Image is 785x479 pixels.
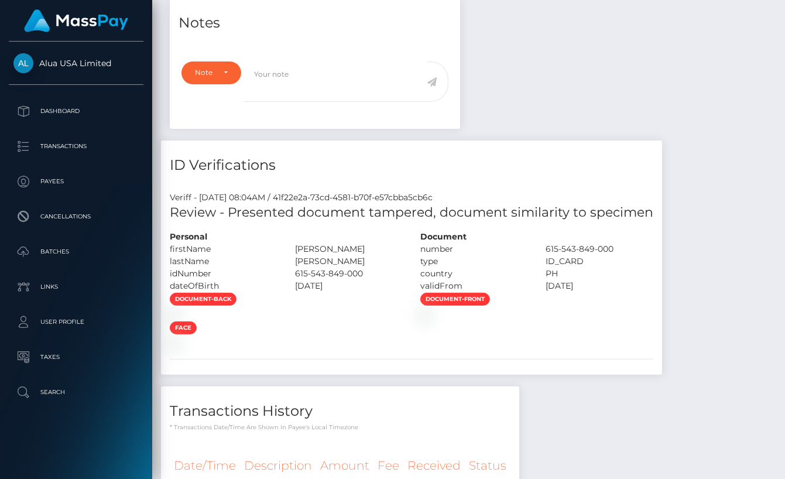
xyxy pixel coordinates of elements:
[286,280,412,292] div: [DATE]
[420,310,430,320] img: ad588230-737f-4f27-ac06-6326ec579bfa
[170,423,510,432] p: * Transactions date/time are shown in payee's local timezone
[420,293,490,306] span: document-front
[13,138,139,155] p: Transactions
[286,268,412,280] div: 615-543-849-000
[13,53,33,73] img: Alua USA Limited
[537,280,662,292] div: [DATE]
[9,58,143,69] span: Alua USA Limited
[286,243,412,255] div: [PERSON_NAME]
[13,243,139,261] p: Batches
[170,293,236,306] span: document-back
[161,243,286,255] div: firstName
[9,167,143,196] a: Payees
[420,231,467,242] strong: Document
[412,268,537,280] div: country
[13,348,139,366] p: Taxes
[170,321,197,334] span: face
[24,9,128,32] img: MassPay Logo
[13,173,139,190] p: Payees
[195,68,214,77] div: Note Type
[170,155,653,176] h4: ID Verifications
[537,268,662,280] div: PH
[179,13,451,33] h4: Notes
[170,339,179,348] img: 91947098-1b40-4171-80cd-2adfcbb412da
[13,313,139,331] p: User Profile
[9,132,143,161] a: Transactions
[13,384,139,401] p: Search
[13,208,139,225] p: Cancellations
[9,307,143,337] a: User Profile
[412,243,537,255] div: number
[9,237,143,266] a: Batches
[170,231,207,242] strong: Personal
[170,401,510,422] h4: Transactions History
[181,61,241,84] button: Note Type
[412,255,537,268] div: type
[537,243,662,255] div: 615-543-849-000
[13,102,139,120] p: Dashboard
[9,97,143,126] a: Dashboard
[537,255,662,268] div: ID_CARD
[9,202,143,231] a: Cancellations
[161,255,286,268] div: lastName
[161,268,286,280] div: idNumber
[13,278,139,296] p: Links
[9,378,143,407] a: Search
[161,191,662,204] div: Veriff - [DATE] 08:04AM / 41f22e2a-73cd-4581-b70f-e57cbba5cb6c
[9,272,143,302] a: Links
[412,280,537,292] div: validFrom
[161,280,286,292] div: dateOfBirth
[170,310,179,320] img: b506030e-ceb9-45ab-aae0-a0e5bd3a0756
[286,255,412,268] div: [PERSON_NAME]
[9,343,143,372] a: Taxes
[170,204,653,222] h5: Review - Presented document tampered, document similarity to specimen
